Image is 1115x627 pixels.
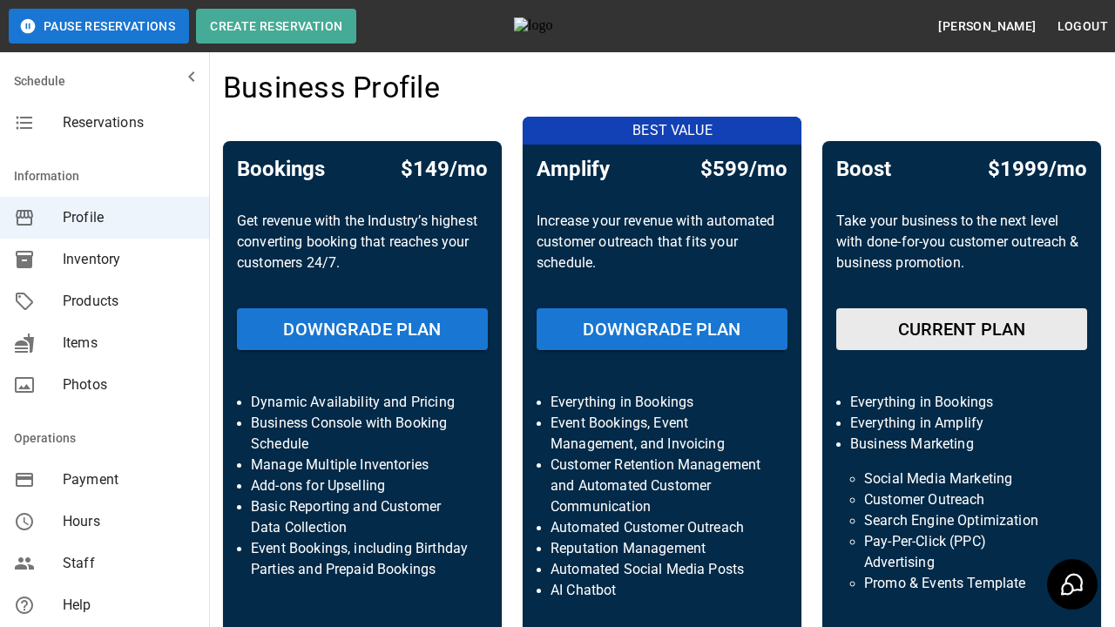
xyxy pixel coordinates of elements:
[63,249,195,270] span: Inventory
[251,413,474,455] p: Business Console with Booking Schedule
[850,434,1073,455] p: Business Marketing
[551,559,774,580] p: Automated Social Media Posts
[864,469,1059,489] p: Social Media Marketing
[836,155,891,183] h5: Boost
[63,333,195,354] span: Items
[223,70,440,106] h4: Business Profile
[251,496,474,538] p: Basic Reporting and Customer Data Collection
[283,315,441,343] h6: DOWNGRADE PLAN
[988,155,1087,183] h5: $1999/mo
[537,308,787,350] button: DOWNGRADE PLAN
[251,392,474,413] p: Dynamic Availability and Pricing
[700,155,787,183] h5: $599/mo
[63,112,195,133] span: Reservations
[551,413,774,455] p: Event Bookings, Event Management, and Invoicing
[237,211,488,294] p: Get revenue with the Industry’s highest converting booking that reaches your customers 24/7.
[63,374,195,395] span: Photos
[836,211,1087,294] p: Take your business to the next level with done-for-you customer outreach & business promotion.
[251,475,474,496] p: Add-ons for Upselling
[537,155,610,183] h5: Amplify
[864,489,1059,510] p: Customer Outreach
[537,211,787,294] p: Increase your revenue with automated customer outreach that fits your schedule.
[196,9,356,44] button: Create Reservation
[533,120,812,141] p: BEST VALUE
[514,17,610,35] img: logo
[551,517,774,538] p: Automated Customer Outreach
[551,580,774,601] p: AI Chatbot
[931,10,1043,43] button: [PERSON_NAME]
[551,392,774,413] p: Everything in Bookings
[63,511,195,532] span: Hours
[237,308,488,350] button: DOWNGRADE PLAN
[237,155,325,183] h5: Bookings
[63,291,195,312] span: Products
[850,392,1073,413] p: Everything in Bookings
[251,455,474,475] p: Manage Multiple Inventories
[1051,10,1115,43] button: Logout
[63,553,195,574] span: Staff
[864,531,1059,573] p: Pay-Per-Click (PPC) Advertising
[864,510,1059,531] p: Search Engine Optimization
[251,538,474,580] p: Event Bookings, including Birthday Parties and Prepaid Bookings
[63,469,195,490] span: Payment
[583,315,740,343] h6: DOWNGRADE PLAN
[864,573,1059,594] p: Promo & Events Template
[551,538,774,559] p: Reputation Management
[9,9,189,44] button: Pause Reservations
[63,595,195,616] span: Help
[850,413,1073,434] p: Everything in Amplify
[401,155,488,183] h5: $149/mo
[63,207,195,228] span: Profile
[551,455,774,517] p: Customer Retention Management and Automated Customer Communication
